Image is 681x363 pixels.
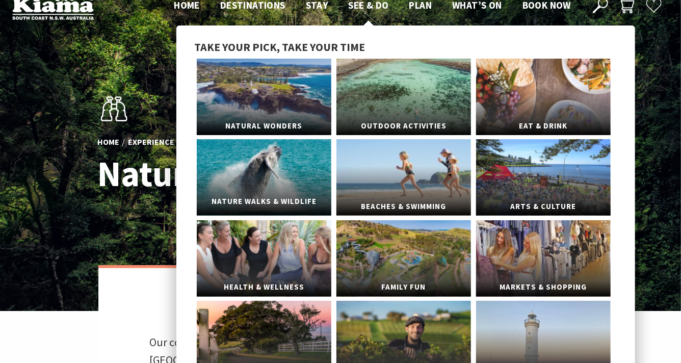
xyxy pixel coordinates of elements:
[197,192,331,211] span: Nature Walks & Wildlife
[476,117,611,136] span: Eat & Drink
[149,283,532,318] h2: Beauty abounds
[197,117,331,136] span: Natural Wonders
[194,40,365,54] span: Take your pick, take your time
[197,278,331,297] span: Health & Wellness
[476,197,611,216] span: Arts & Culture
[336,278,471,297] span: Family Fun
[336,197,471,216] span: Beaches & Swimming
[97,137,119,148] a: Home
[128,137,174,148] a: Experience
[97,154,385,193] h1: Natural Wonders
[336,117,471,136] span: Outdoor Activities
[476,278,611,297] span: Markets & Shopping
